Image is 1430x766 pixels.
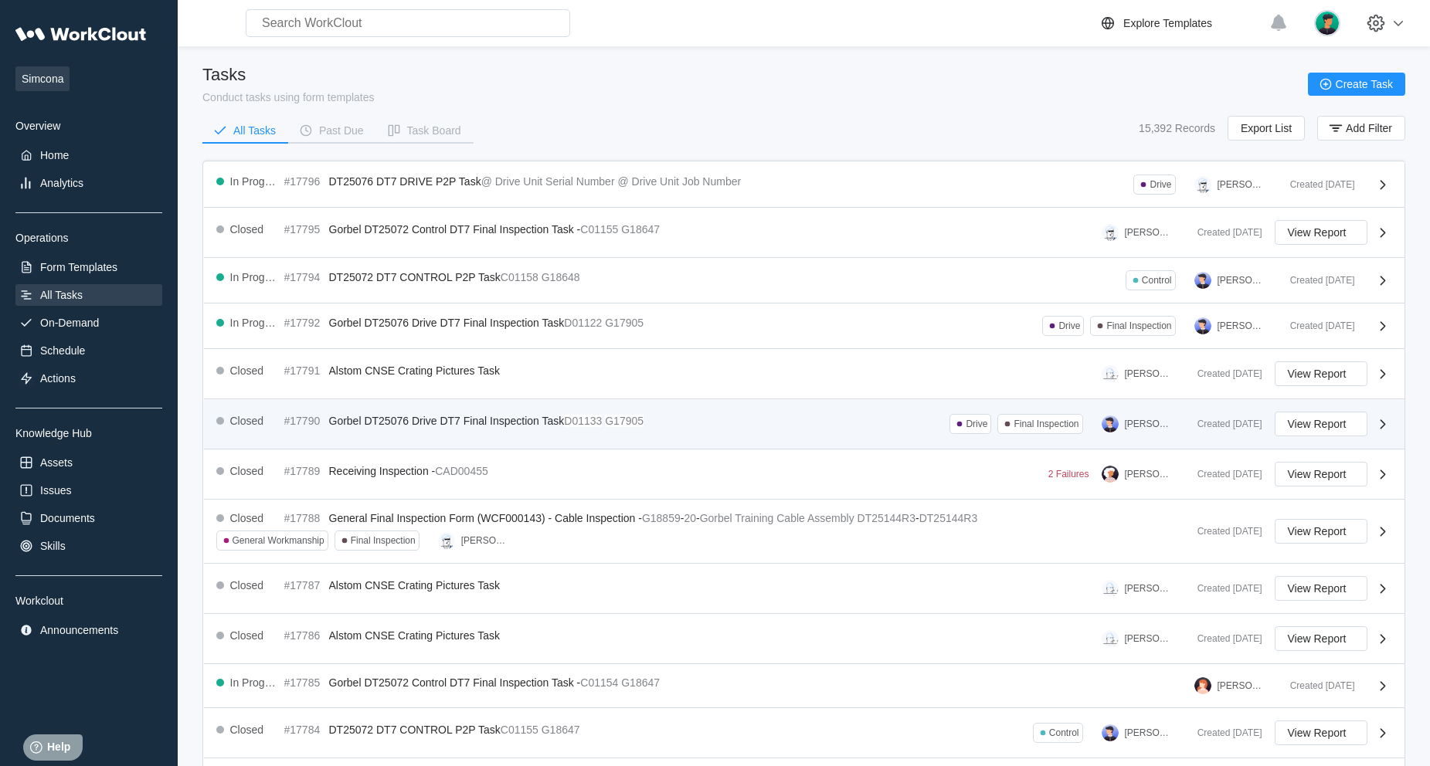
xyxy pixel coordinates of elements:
[481,175,615,188] mark: @ Drive Unit Serial Number
[329,629,500,642] span: Alstom CNSE Crating Pictures Task
[40,484,71,497] div: Issues
[1185,469,1262,480] div: Created [DATE]
[1102,466,1119,483] img: user-4.png
[40,261,117,273] div: Form Templates
[376,119,474,142] button: Task Board
[1125,633,1173,644] div: [PERSON_NAME]
[15,232,162,244] div: Operations
[15,619,162,641] a: Announcements
[1123,17,1212,29] div: Explore Templates
[329,512,642,524] span: General Final Inspection Form (WCF000143) - Cable Inspection -
[230,364,264,377] div: Closed
[40,344,85,357] div: Schedule
[1275,576,1367,601] button: View Report
[1185,419,1262,429] div: Created [DATE]
[1185,368,1262,379] div: Created [DATE]
[40,177,83,189] div: Analytics
[1288,227,1347,238] span: View Report
[1275,720,1367,745] button: View Report
[1099,14,1262,32] a: Explore Templates
[438,532,455,549] img: clout-01.png
[1275,361,1367,386] button: View Report
[642,512,681,524] mark: G18859
[1336,79,1393,90] span: Create Task
[1125,368,1173,379] div: [PERSON_NAME]
[284,364,323,377] div: #17791
[288,119,376,142] button: Past Due
[1102,724,1119,741] img: user-5.png
[230,676,278,689] div: In Progress
[1218,179,1265,190] div: [PERSON_NAME]
[329,175,481,188] span: DT25076 DT7 DRIVE P2P Task
[1106,320,1171,331] div: Final Inspection
[351,535,416,546] div: Final Inspection
[204,349,1405,399] a: Closed#17791Alstom CNSE Crating Pictures Task[PERSON_NAME]Created [DATE]View Report
[1194,176,1211,193] img: clout-01.png
[15,452,162,473] a: Assets
[329,317,565,329] span: Gorbel DT25076 Drive DT7 Final Inspection Task
[204,614,1405,664] a: Closed#17786Alstom CNSE Crating Pictures Task[PERSON_NAME]Created [DATE]View Report
[230,415,264,427] div: Closed
[1218,680,1265,691] div: [PERSON_NAME]
[1125,469,1173,480] div: [PERSON_NAME]
[1275,220,1367,245] button: View Report
[915,512,919,524] span: -
[15,340,162,361] a: Schedule
[1185,227,1262,238] div: Created [DATE]
[204,564,1405,614] a: Closed#17787Alstom CNSE Crating Pictures Task[PERSON_NAME]Created [DATE]View Report
[329,415,565,427] span: Gorbel DT25076 Drive DT7 Final Inspection Task
[1014,419,1078,429] div: Final Inspection
[15,595,162,607] div: Workclout
[1288,419,1347,429] span: View Report
[605,415,644,427] mark: G17905
[284,317,323,329] div: #17792
[966,419,987,429] div: Drive
[15,368,162,389] a: Actions
[284,579,323,591] div: #17787
[329,579,500,591] span: Alstom CNSE Crating Pictures Task
[284,724,323,736] div: #17784
[1228,116,1305,141] button: Export List
[1102,224,1119,241] img: clout-01.png
[461,535,509,546] div: [PERSON_NAME]
[233,125,276,136] div: All Tasks
[40,624,118,636] div: Announcements
[1308,73,1405,96] button: Create Task
[1241,123,1292,134] span: Export List
[1278,320,1355,331] div: Created [DATE]
[284,629,323,642] div: #17786
[230,579,264,591] div: Closed
[204,500,1405,564] a: Closed#17788General Final Inspection Form (WCF000143) - Cable Inspection -G18859-20-Gorbel Traini...
[1142,275,1172,286] div: Control
[15,535,162,557] a: Skills
[202,91,375,103] div: Conduct tasks using form templates
[1102,365,1119,382] img: clout-09.png
[621,223,660,236] mark: G18647
[1288,633,1347,644] span: View Report
[564,317,602,329] mark: D01122
[40,289,83,301] div: All Tasks
[621,676,660,689] mark: G18647
[329,724,501,736] span: DT25072 DT7 CONTROL P2P Task
[15,256,162,278] a: Form Templates
[501,724,538,736] mark: C01155
[284,676,323,689] div: #17785
[202,65,375,85] div: Tasks
[15,284,162,306] a: All Tasks
[40,456,73,469] div: Assets
[40,512,95,524] div: Documents
[1278,275,1355,286] div: Created [DATE]
[230,175,278,188] div: In Progress
[1218,320,1265,331] div: [PERSON_NAME]
[329,271,501,283] span: DT25072 DT7 CONTROL P2P Task
[1150,179,1171,190] div: Drive
[1125,727,1173,738] div: [PERSON_NAME]
[1218,275,1265,286] div: [PERSON_NAME]
[501,271,538,283] mark: C01158
[329,223,581,236] span: Gorbel DT25072 Control DT7 Final Inspection Task -
[605,317,644,329] mark: G17905
[233,535,324,546] div: General Workmanship
[1185,583,1262,594] div: Created [DATE]
[40,149,69,161] div: Home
